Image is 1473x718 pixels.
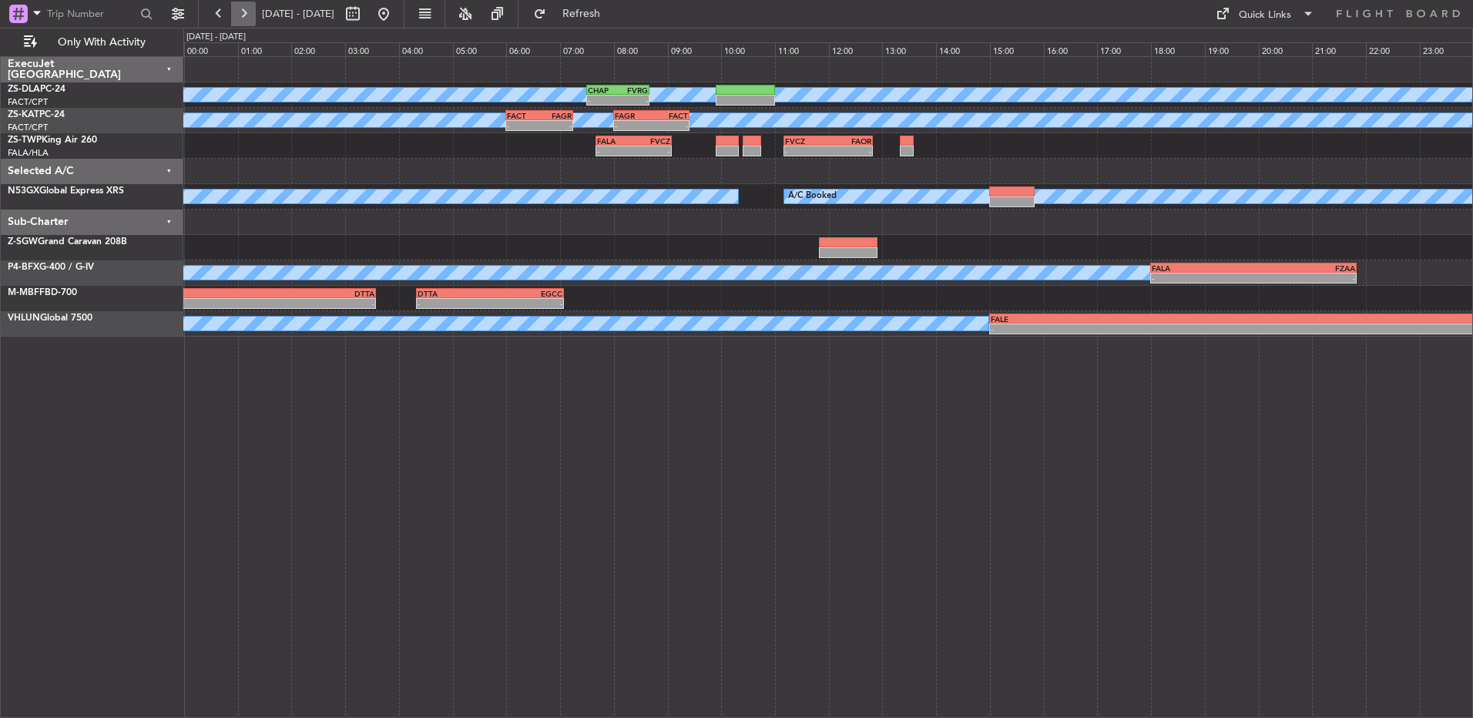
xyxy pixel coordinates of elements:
[291,42,345,56] div: 02:00
[418,299,490,308] div: -
[829,42,883,56] div: 12:00
[8,122,48,133] a: FACT/CPT
[1097,42,1151,56] div: 17:00
[1366,42,1420,56] div: 22:00
[507,111,539,120] div: FACT
[615,111,652,120] div: FAGR
[991,314,1327,324] div: FALE
[668,42,722,56] div: 09:00
[8,110,39,119] span: ZS-KAT
[8,96,48,108] a: FACT/CPT
[8,85,40,94] span: ZS-DLA
[549,8,614,19] span: Refresh
[8,314,92,323] a: VHLUNGlobal 7500
[8,85,65,94] a: ZS-DLAPC-24
[8,263,39,272] span: P4-BFX
[8,110,65,119] a: ZS-KATPC-24
[588,86,618,95] div: CHAP
[1152,273,1253,283] div: -
[146,299,375,308] div: -
[40,37,163,48] span: Only With Activity
[506,42,560,56] div: 06:00
[47,2,136,25] input: Trip Number
[507,121,539,130] div: -
[526,2,619,26] button: Refresh
[991,324,1327,334] div: -
[1312,42,1366,56] div: 21:00
[8,288,77,297] a: M-MBFFBD-700
[399,42,453,56] div: 04:00
[8,186,39,196] span: N53GX
[345,42,399,56] div: 03:00
[618,96,648,105] div: -
[651,111,688,120] div: FACT
[8,237,38,247] span: Z-SGW
[828,146,871,156] div: -
[882,42,936,56] div: 13:00
[788,185,837,208] div: A/C Booked
[8,136,42,145] span: ZS-TWP
[539,111,572,120] div: FAGR
[721,42,775,56] div: 10:00
[17,30,167,55] button: Only With Activity
[775,42,829,56] div: 11:00
[238,42,292,56] div: 01:00
[633,146,670,156] div: -
[453,42,507,56] div: 05:00
[615,121,652,130] div: -
[651,121,688,130] div: -
[1239,8,1291,23] div: Quick Links
[1151,42,1205,56] div: 18:00
[146,289,375,298] div: DTTA
[560,42,614,56] div: 07:00
[1253,263,1355,273] div: FZAA
[262,7,334,21] span: [DATE] - [DATE]
[8,136,97,145] a: ZS-TWPKing Air 260
[785,136,828,146] div: FVCZ
[588,96,618,105] div: -
[1152,263,1253,273] div: FALA
[597,146,634,156] div: -
[936,42,990,56] div: 14:00
[8,314,40,323] span: VHLUN
[186,31,246,44] div: [DATE] - [DATE]
[614,42,668,56] div: 08:00
[8,147,49,159] a: FALA/HLA
[1259,42,1313,56] div: 20:00
[8,263,94,272] a: P4-BFXG-400 / G-IV
[785,146,828,156] div: -
[990,42,1044,56] div: 15:00
[1208,2,1322,26] button: Quick Links
[1253,273,1355,283] div: -
[8,237,127,247] a: Z-SGWGrand Caravan 208B
[539,121,572,130] div: -
[8,186,124,196] a: N53GXGlobal Express XRS
[490,299,562,308] div: -
[633,136,670,146] div: FVCZ
[490,289,562,298] div: EGCC
[828,136,871,146] div: FAOR
[1044,42,1098,56] div: 16:00
[418,289,490,298] div: DTTA
[1205,42,1259,56] div: 19:00
[618,86,648,95] div: FVRG
[597,136,634,146] div: FALA
[184,42,238,56] div: 00:00
[8,288,45,297] span: M-MBFF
